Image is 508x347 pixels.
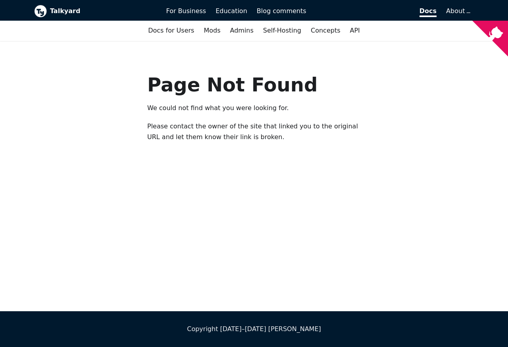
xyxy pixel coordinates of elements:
a: API [345,24,365,37]
a: Docs [311,4,442,18]
a: Mods [199,24,225,37]
span: For Business [166,7,206,15]
a: Blog comments [252,4,311,18]
img: Talkyard logo [34,5,47,17]
a: Education [211,4,252,18]
a: Docs for Users [143,24,199,37]
span: Docs [419,7,437,17]
h1: Page Not Found [147,73,361,97]
p: We could not find what you were looking for. [147,103,361,113]
span: Blog comments [257,7,306,15]
b: Talkyard [50,6,155,16]
a: Concepts [306,24,345,37]
span: Education [216,7,247,15]
div: Copyright [DATE]–[DATE] [PERSON_NAME] [34,324,474,334]
a: Self-Hosting [258,24,306,37]
p: Please contact the owner of the site that linked you to the original URL and let them know their ... [147,121,361,142]
a: For Business [162,4,211,18]
a: Admins [225,24,258,37]
a: Talkyard logoTalkyard [34,5,155,17]
a: About [446,7,469,15]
